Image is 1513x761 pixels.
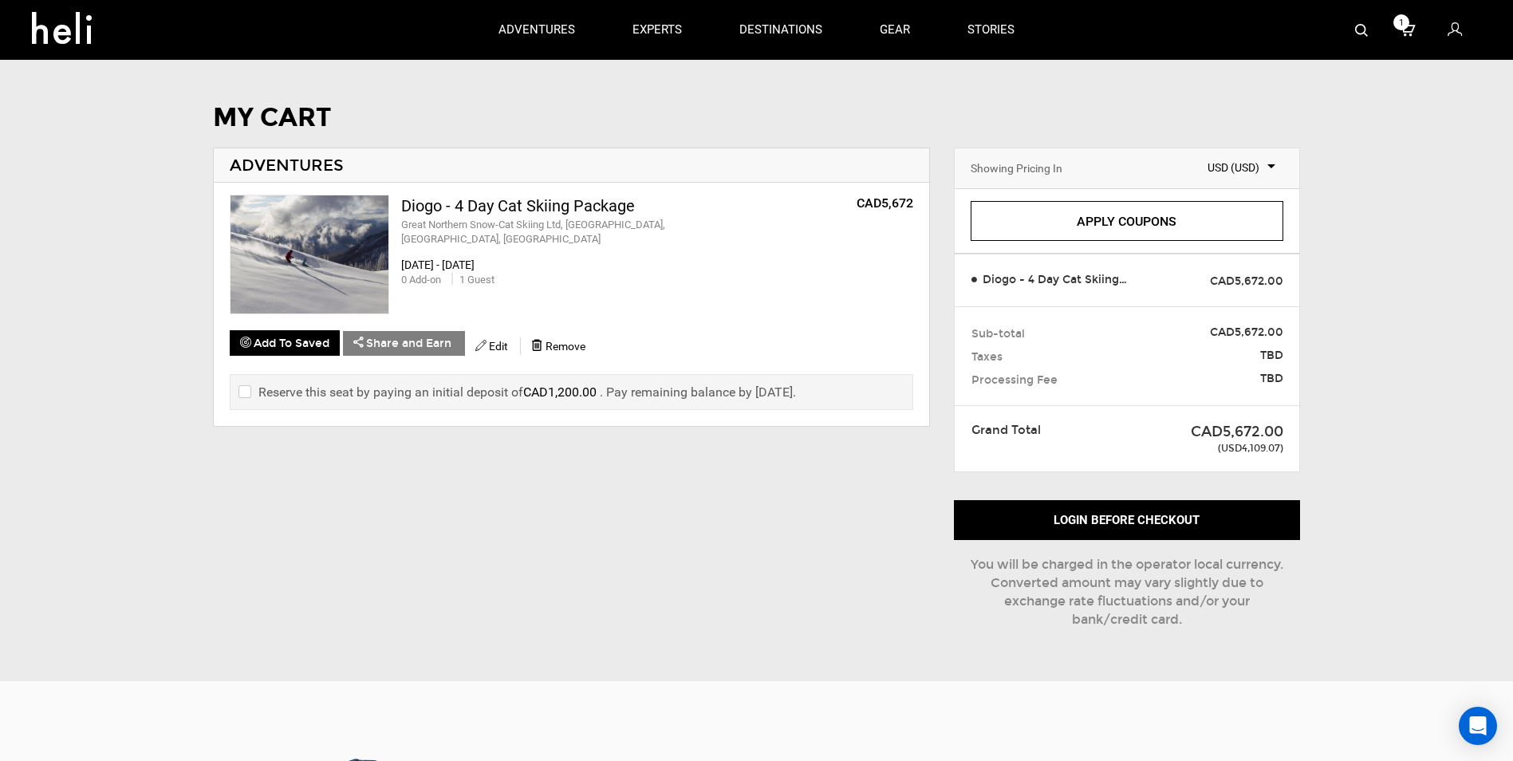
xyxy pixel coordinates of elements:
h2: ADVENTURES [230,156,913,174]
span: Processing Fee [971,373,1058,388]
span: Select box activate [1176,156,1283,175]
button: Remove [522,333,597,358]
span: CAD1,200.00 [523,384,597,400]
p: adventures [498,22,575,38]
button: Edit [465,333,518,358]
span: Taxes [971,349,1003,365]
img: images [230,195,388,313]
span: You will be charged in the operator local currency. Converted amount may vary slightly due to exc... [971,557,1283,627]
span: 1 [1393,14,1409,30]
span: USD (USD) [1184,160,1275,175]
span: Sub-total [971,326,1025,342]
div: [DATE] - [DATE] [401,257,913,273]
a: Apply Coupons [971,201,1283,241]
div: Grand Total [959,422,1100,439]
op: CAD5,672 [857,195,913,211]
img: search-bar-icon.svg [1355,24,1368,37]
div: Diogo - 4 Day Cat Skiing Package [401,195,759,218]
label: Reserve this seat by paying an initial deposit of . Pay remaining balance by [DATE]. [238,383,796,401]
strong: CAD5,672.00 [1210,325,1283,339]
span: CAD5,672.00 [1210,274,1283,290]
p: destinations [739,22,822,38]
button: Login before checkout [954,500,1300,540]
span: Remove [546,340,585,353]
div: Open Intercom Messenger [1459,707,1497,745]
span: TBD [1139,348,1283,364]
div: Great Northern Snow-Cat Skiing Ltd, [GEOGRAPHIC_DATA], [GEOGRAPHIC_DATA], [GEOGRAPHIC_DATA] [401,218,759,247]
div: 1 Guest [451,273,494,288]
span: 0 Add-on [401,274,441,286]
h1: MY CART [213,104,1300,132]
p: experts [632,22,682,38]
span: Diogo - 4 Day Cat Skiing Package [979,272,1128,288]
div: CAD5,672.00 [1111,422,1283,443]
span: TBD [1139,371,1283,387]
div: Showing Pricing In [971,160,1062,176]
button: Add To Saved [230,330,340,356]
